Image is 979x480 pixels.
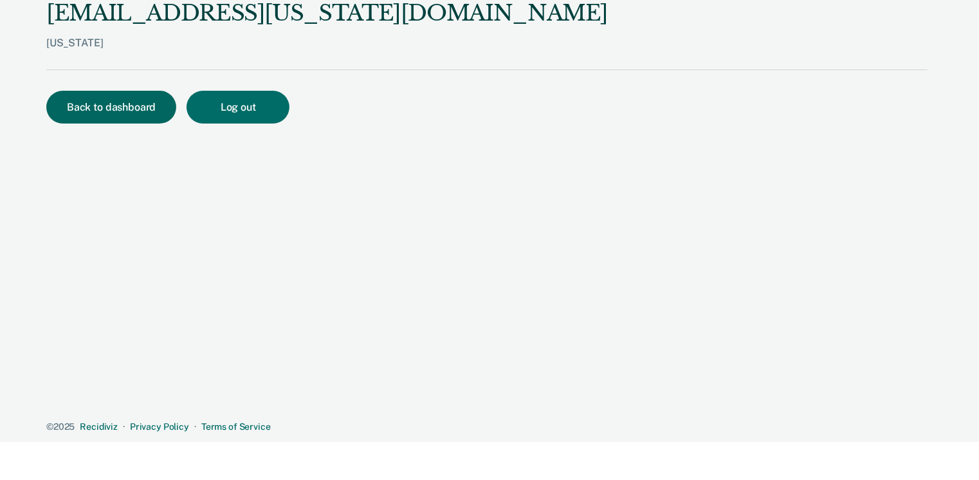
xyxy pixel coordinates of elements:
[46,421,75,432] span: © 2025
[201,421,271,432] a: Terms of Service
[46,37,608,69] div: [US_STATE]
[46,91,176,124] button: Back to dashboard
[130,421,189,432] a: Privacy Policy
[187,91,289,124] button: Log out
[46,421,928,432] div: · ·
[80,421,118,432] a: Recidiviz
[46,102,187,113] a: Back to dashboard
